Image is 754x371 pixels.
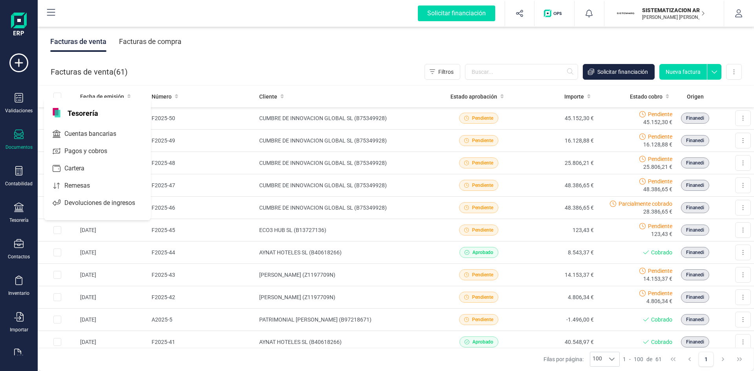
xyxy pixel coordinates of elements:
td: F2025-46 [148,197,256,219]
div: Contactos [8,254,30,260]
span: Pendiente [648,133,672,141]
span: 14.153,37 € [643,275,672,283]
td: F2025-45 [148,219,256,241]
span: Cartera [61,164,99,173]
td: F2025-47 [148,174,256,197]
div: Documentos [5,144,33,150]
span: 61 [655,355,662,363]
div: Row Selected 8ed2bbc9-d6d5-4383-b603-7d468de67dc7 [53,249,61,256]
span: Pendiente [472,204,493,211]
span: Pendiente [648,110,672,118]
div: Contabilidad [5,181,33,187]
button: Nueva factura [659,64,707,80]
td: 16.128,88 € [518,130,597,152]
td: PATRIMONIAL [PERSON_NAME] (B97218671) [256,309,439,331]
td: 48.386,65 € [518,197,597,219]
span: Finanedi [686,137,704,144]
div: Row Selected 9ae6edac-501a-496f-ba89-ebd8b8f28f39 [53,226,61,234]
span: Finanedi [686,227,704,234]
span: Pendiente [472,159,493,166]
span: Pagos y cobros [61,146,121,156]
span: Pendiente [648,222,672,230]
span: 16.128,88 € [643,141,672,148]
td: 8.543,37 € [518,241,597,264]
td: 25.806,21 € [518,152,597,174]
span: Devoluciones de ingresos [61,198,149,208]
span: Cuentas bancarias [61,129,130,139]
td: A2025-5 [148,309,256,331]
span: Solicitar financiación [597,68,648,76]
div: Tesorería [9,217,29,223]
button: Last Page [732,352,747,367]
span: de [646,355,652,363]
span: Pendiente [648,267,672,275]
span: Pendiente [472,227,493,234]
button: Next Page [716,352,730,367]
div: Inventario [8,290,29,296]
span: Estado cobro [630,93,662,101]
td: -1.496,00 € [518,309,597,331]
span: Pendiente [472,115,493,122]
td: AYNAT HOTELES SL (B40618266) [256,331,439,353]
div: Importar [10,327,28,333]
span: Pendiente [472,316,493,323]
td: ECO3 HUB SL (B13727136) [256,219,439,241]
p: SISTEMATIZACION ARQUITECTONICA EN REFORMAS SL [642,6,705,14]
div: Row Selected 49bc67d7-1ada-4f6e-92ca-ae61013c23a1 [53,316,61,323]
span: 123,43 € [651,230,672,238]
td: [PERSON_NAME] (Z1197709N) [256,264,439,286]
span: Importe [564,93,584,101]
button: Filtros [425,64,460,80]
span: Cobrado [651,249,672,256]
span: Finanedi [686,271,704,278]
td: 123,43 € [518,219,597,241]
span: Cliente [259,93,277,101]
td: F2025-50 [148,107,256,130]
p: [PERSON_NAME] [PERSON_NAME] [642,14,705,20]
div: Filas por página: [544,352,620,367]
div: Validaciones [5,108,33,114]
span: 61 [116,66,125,77]
div: Facturas de compra [119,31,181,52]
div: - [623,355,662,363]
span: Pendiente [472,182,493,189]
div: All items unselected [53,93,61,101]
td: 4.806,34 € [518,286,597,309]
span: 28.386,65 € [643,208,672,216]
td: 14.153,37 € [518,264,597,286]
span: Parcialmente cobrado [619,200,672,208]
button: Solicitar financiación [408,1,505,26]
span: Finanedi [686,115,704,122]
span: Finanedi [686,294,704,301]
td: CUMBRE DE INNOVACION GLOBAL SL (B75349928) [256,174,439,197]
td: F2025-49 [148,130,256,152]
div: Solicitar financiación [418,5,495,21]
span: 48.386,65 € [643,185,672,193]
span: 25.806,21 € [643,163,672,171]
img: Logo Finanedi [11,13,27,38]
span: Pendiente [648,155,672,163]
td: F2025-43 [148,264,256,286]
span: Aprobado [472,338,493,345]
td: CUMBRE DE INNOVACION GLOBAL SL (B75349928) [256,107,439,130]
span: Finanedi [686,338,704,345]
span: Filtros [438,68,454,76]
button: Previous Page [682,352,697,367]
td: [DATE] [77,219,148,241]
span: 100 [634,355,643,363]
button: First Page [666,352,681,367]
span: Remesas [61,181,104,190]
span: Pendiente [472,137,493,144]
span: Pendiente [648,177,672,185]
button: SISISTEMATIZACION ARQUITECTONICA EN REFORMAS SL[PERSON_NAME] [PERSON_NAME] [614,1,714,26]
div: Facturas de venta [50,31,106,52]
div: Row Selected 04c0a387-207b-4a64-8ab6-caf153c05dde [53,338,61,346]
td: [DATE] [77,241,148,264]
td: F2025-48 [148,152,256,174]
div: Row Selected 471d7eeb-18df-4cfd-8434-2d998b6b80f4 [53,293,61,301]
span: 100 [590,352,604,366]
td: F2025-44 [148,241,256,264]
td: 40.548,97 € [518,331,597,353]
td: 45.152,30 € [518,107,597,130]
span: Finanedi [686,249,704,256]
